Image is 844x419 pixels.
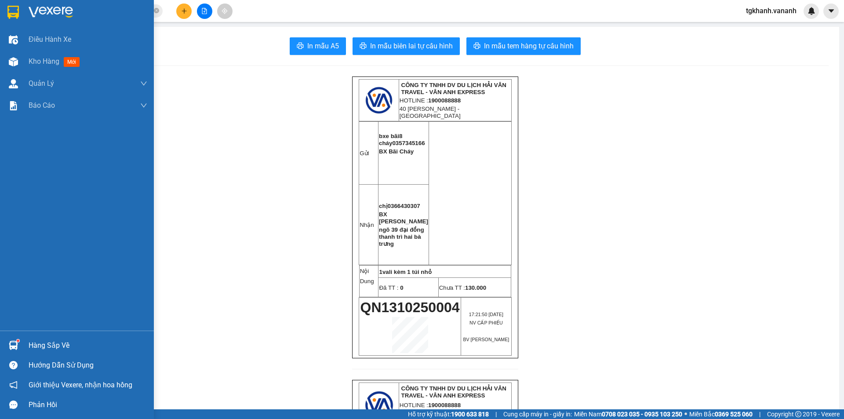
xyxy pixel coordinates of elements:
span: copyright [795,411,801,417]
span: Đã TT : [379,284,398,291]
strong: 1900088888 [428,402,461,408]
span: Hỗ trợ kỹ thuật: [408,409,489,419]
span: | [495,409,497,419]
span: HOTLINE : [400,97,428,104]
img: logo-vxr [7,6,19,19]
strong: CÔNG TY TNHH DV DU LỊCH HẢI VÂN TRAVEL - VÂN ANH EXPRESS [400,385,508,399]
span: Gửi [360,150,369,157]
span: down [140,80,147,87]
span: ⚪️ [684,412,687,416]
button: plus [176,4,192,19]
span: message [9,401,18,409]
button: aim [217,4,233,19]
span: Điều hành xe [29,34,71,45]
div: Hàng sắp về [29,339,147,352]
span: QN1310250004 [360,299,460,315]
span: 130.000 [465,284,486,291]
span: printer [360,42,367,51]
sup: 1 [17,339,19,342]
span: Giới thiệu Vexere, nhận hoa hồng [29,379,132,390]
span: Miền Nam [574,409,682,419]
span: printer [473,42,480,51]
button: printerIn mẫu A5 [290,37,346,55]
img: warehouse-icon [9,35,18,44]
span: 17:21:50 [DATE] [469,312,503,317]
span: 40 [PERSON_NAME] - [GEOGRAPHIC_DATA] [400,106,461,119]
span: 0357345166 [392,140,425,146]
img: warehouse-icon [9,57,18,66]
button: printerIn mẫu biên lai tự cấu hình [353,37,460,55]
span: bxe bãi8 cháy [379,133,425,146]
span: file-add [201,8,207,14]
img: solution-icon [9,101,18,110]
span: In mẫu A5 [307,40,339,51]
span: Nội Dung [360,268,374,284]
strong: 1900 633 818 [451,411,489,418]
img: warehouse-icon [9,341,18,350]
button: file-add [197,4,212,19]
strong: 0369 525 060 [715,411,753,418]
button: printerIn mẫu tem hàng tự cấu hình [466,37,581,55]
span: HOTLINE : [400,402,461,408]
strong: CÔNG TY TNHH DV DU LỊCH HẢI VÂN TRAVEL - VÂN ANH EXPRESS [400,82,508,95]
span: question-circle [9,361,18,369]
span: Chưa TT : [439,284,487,291]
span: chị [379,203,420,209]
span: down [140,102,147,109]
span: 1vali kèm 1 túi nhỏ [379,269,431,275]
strong: 0708 023 035 - 0935 103 250 [602,411,682,418]
span: plus [181,8,187,14]
span: BX [PERSON_NAME] [379,211,428,225]
strong: 1900088888 [428,97,461,104]
img: warehouse-icon [9,79,18,88]
span: Quản Lý [29,78,54,89]
span: printer [297,42,304,51]
span: 0366430307 [388,203,420,209]
span: NV CẤP PHIẾU [469,320,503,325]
span: aim [222,8,228,14]
button: caret-down [823,4,839,19]
span: BV [PERSON_NAME] [463,337,509,342]
img: logo [364,86,393,115]
span: In mẫu tem hàng tự cấu hình [484,40,574,51]
img: icon-new-feature [808,7,815,15]
div: Phản hồi [29,398,147,412]
span: Kho hàng [29,57,59,66]
span: In mẫu biên lai tự cấu hình [370,40,453,51]
span: ngõ 39 đại đồng thanh trì hai bà trưng [379,226,424,247]
span: tgkhanh.vananh [739,5,804,16]
span: | [759,409,760,419]
span: mới [64,57,80,67]
span: Báo cáo [29,100,55,111]
span: Nhận [360,222,374,228]
span: Miền Bắc [689,409,753,419]
span: 0 [400,284,403,291]
span: close-circle [154,8,159,13]
span: Cung cấp máy in - giấy in: [503,409,572,419]
div: Hướng dẫn sử dụng [29,359,147,372]
span: close-circle [154,7,159,15]
span: notification [9,381,18,389]
span: BX Bãi Cháy [379,148,414,155]
span: caret-down [827,7,835,15]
